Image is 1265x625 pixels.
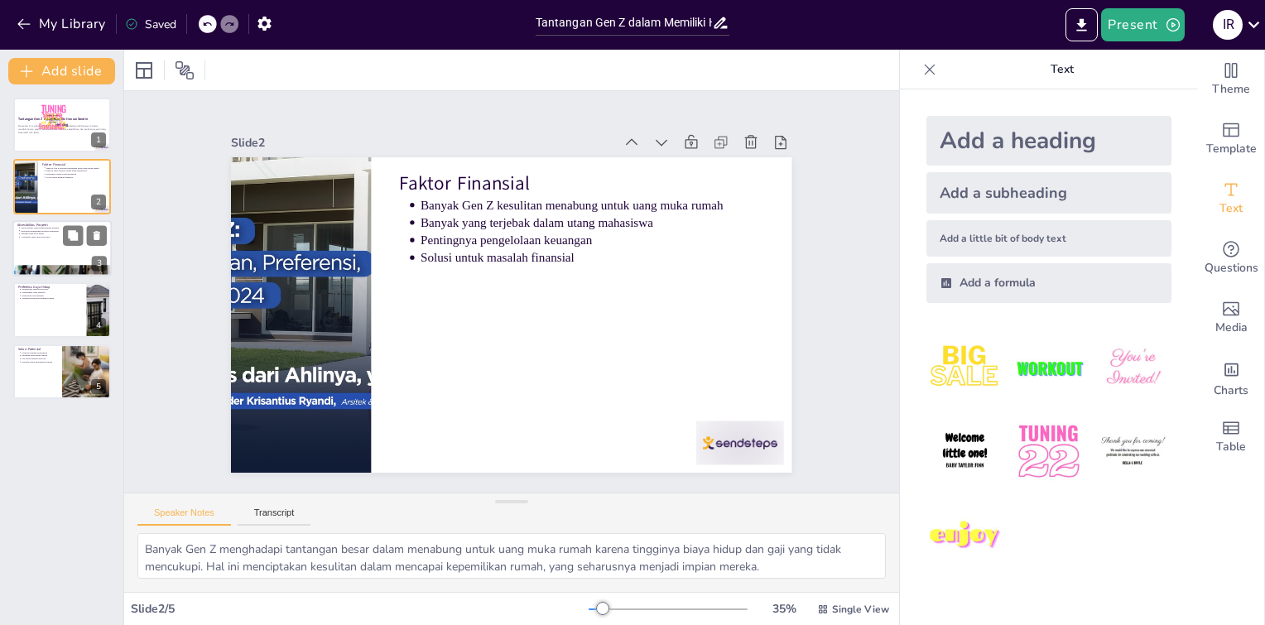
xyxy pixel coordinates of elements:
[926,116,1171,166] div: Add a heading
[18,346,57,351] p: Solusi Potensial
[943,50,1181,89] p: Text
[1198,228,1264,288] div: Get real-time input from your audience
[125,17,176,32] div: Saved
[49,122,57,123] span: bella & [PERSON_NAME]
[22,297,81,300] p: Menunda keputusan membeli rumah
[22,291,81,295] p: Pengalaman lebih dihargai
[13,282,111,337] div: 4
[536,11,713,35] input: Insert title
[1010,413,1087,490] img: 5.jpeg
[131,57,157,84] div: Layout
[421,249,763,267] p: Solusi untuk masalah finansial
[8,58,115,84] button: Add slide
[1212,80,1250,99] span: Theme
[926,329,1003,406] img: 1.jpeg
[91,195,106,209] div: 2
[22,288,81,291] p: Fleksibilitas menjadi prioritas
[1198,169,1264,228] div: Add text boxes
[18,131,106,134] p: Generated with [URL]
[1206,140,1257,158] span: Template
[926,498,1003,575] img: 7.jpeg
[22,357,57,360] p: Opsi sewa dengan opsi beli
[926,413,1003,490] img: 4.jpeg
[1219,200,1243,218] span: Text
[1198,407,1264,467] div: Add a table
[926,172,1171,214] div: Add a subheading
[1101,8,1184,41] button: Present
[22,360,57,363] p: Harapan untuk kepemilikan rumah
[926,220,1171,257] div: Add a little bit of body text
[764,601,804,617] div: 35 %
[1010,329,1087,406] img: 2.jpeg
[137,533,886,579] textarea: Banyak Gen Z menghadapi tantangan besar dalam menabung untuk uang muka rumah karena tingginya bia...
[1215,319,1248,337] span: Media
[38,110,65,131] span: You're Invited!
[21,226,107,229] p: Harga hunian yang tinggi menjadi kendala
[1214,382,1248,400] span: Charts
[13,98,111,152] div: 1
[22,294,81,297] p: Pergeseran nilai generasi
[63,225,83,245] button: Duplicate Slide
[12,220,112,276] div: 3
[46,172,106,175] p: Pentingnya pengelolaan keuangan
[421,214,763,231] p: Banyak yang terjebak dalam utang mahasiswa
[1094,413,1171,490] img: 6.jpeg
[91,132,106,147] div: 1
[1205,259,1258,277] span: Questions
[46,119,61,122] span: We would like to express our sincerest gratitude for celebrating our wedding with us.
[18,285,82,290] p: Preferensi Gaya Hidup
[18,125,106,131] p: Presentasi ini membahas berbagai tantangan yang dihadapi oleh Generasi Z dalam memiliki hunian se...
[1213,10,1243,40] div: I R
[21,233,107,236] p: Dampak pada gaya hidup
[238,507,311,526] button: Transcript
[1198,50,1264,109] div: Change the overall theme
[926,263,1171,303] div: Add a formula
[42,161,106,166] p: Faktor Finansial
[87,225,107,245] button: Delete Slide
[13,159,111,214] div: 2
[231,135,613,151] div: Slide 2
[21,235,107,238] p: Alternatif lokasi yang lebih jauh
[1216,438,1246,456] span: Table
[1213,8,1243,41] button: I R
[92,256,107,271] div: 3
[41,102,67,115] span: Tuning
[1198,348,1264,407] div: Add charts and graphs
[91,379,106,394] div: 5
[1198,109,1264,169] div: Add ready made slides
[137,507,231,526] button: Speaker Notes
[46,166,106,170] p: Banyak Gen Z kesulitan menabung untuk uang muka rumah
[18,118,88,122] strong: Tantangan Gen Z dalam Memiliki Hunian Sendiri
[421,232,763,249] p: Pentingnya pengelolaan keuangan
[1094,329,1171,406] img: 3.jpeg
[13,344,111,399] div: 5
[46,114,59,119] span: Thank you for coming!
[21,229,107,233] p: Kesulitan menemukan properti terjangkau
[22,351,57,354] p: Program bantuan pemerintah
[46,175,106,179] p: Solusi untuk masalah finansial
[17,223,107,228] p: Aksesibilitas Properti
[22,353,57,357] p: Pinjaman suku bunga rendah
[400,171,764,197] p: Faktor Finansial
[421,196,763,214] p: Banyak Gen Z kesulitan menabung untuk uang muka rumah
[46,169,106,172] p: Banyak yang terjebak dalam utang mahasiswa
[175,60,195,80] span: Position
[91,318,106,333] div: 4
[1065,8,1098,41] button: Export to PowerPoint
[12,11,113,37] button: My Library
[1198,288,1264,348] div: Add images, graphics, shapes or video
[832,603,889,616] span: Single View
[131,601,589,617] div: Slide 2 / 5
